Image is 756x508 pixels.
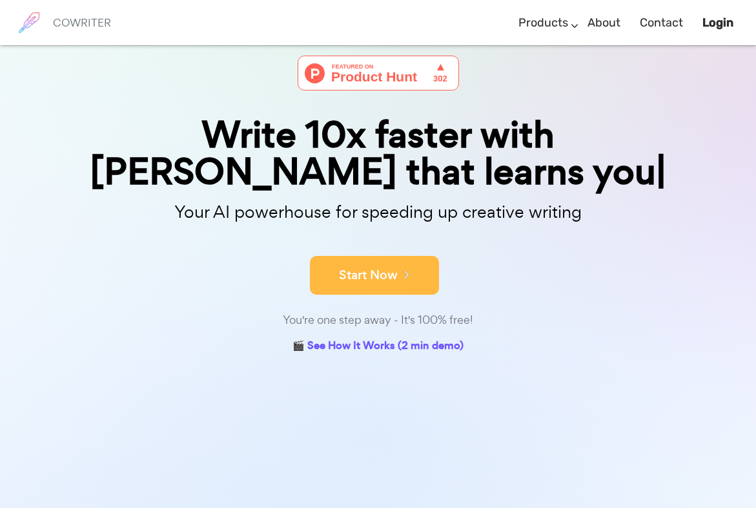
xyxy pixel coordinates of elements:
a: About [587,4,620,42]
a: 🎬 See How It Works (2 min demo) [292,337,464,357]
div: You're one step away - It's 100% free! [56,311,701,330]
div: Write 10x faster with [PERSON_NAME] that learns you [56,116,701,190]
img: Cowriter - Your AI buddy for speeding up creative writing | Product Hunt [298,56,459,90]
button: Start Now [310,256,439,295]
p: Your AI powerhouse for speeding up creative writing [56,198,701,226]
h6: COWRITER [53,17,111,28]
a: Products [518,4,568,42]
img: brand logo [13,6,45,39]
a: Login [702,4,733,42]
b: Login [702,16,733,30]
a: Contact [640,4,683,42]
